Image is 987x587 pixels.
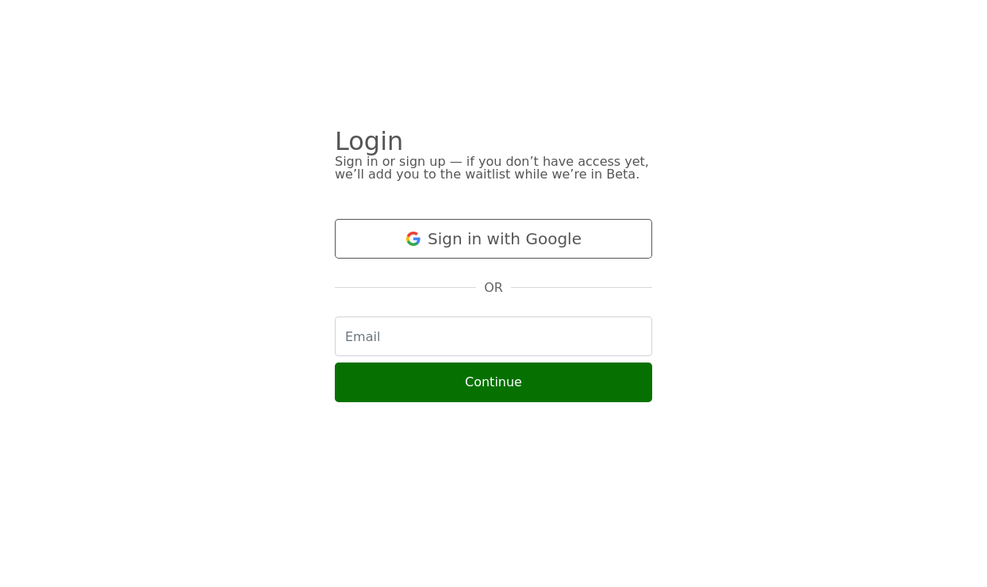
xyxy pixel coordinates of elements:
[335,317,652,356] input: Email
[335,155,652,181] div: Sign in or sign up — if you don’t have access yet, we’ll add you to the waitlist while we’re in B...
[335,219,652,259] button: Sign in with Google
[335,135,652,148] div: Login
[484,278,503,297] span: OR
[405,231,421,247] img: Google logo
[335,363,652,402] button: Continue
